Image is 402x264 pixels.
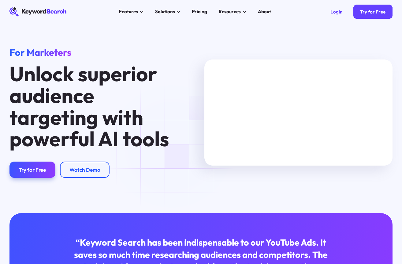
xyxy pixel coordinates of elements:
[360,9,385,15] div: Try for Free
[254,7,274,17] a: About
[69,166,100,173] div: Watch Demo
[330,9,343,15] div: Login
[204,59,393,166] iframe: KeywordSearch Homepage Welcome
[9,162,55,178] a: Try for Free
[353,5,393,19] a: Try for Free
[323,5,350,19] a: Login
[119,8,138,15] div: Features
[258,8,271,15] div: About
[192,8,207,15] div: Pricing
[9,63,178,150] h1: Unlock superior audience targeting with powerful AI tools
[9,46,71,58] span: For Marketers
[188,7,211,17] a: Pricing
[219,8,241,15] div: Resources
[19,166,46,173] div: Try for Free
[155,8,175,15] div: Solutions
